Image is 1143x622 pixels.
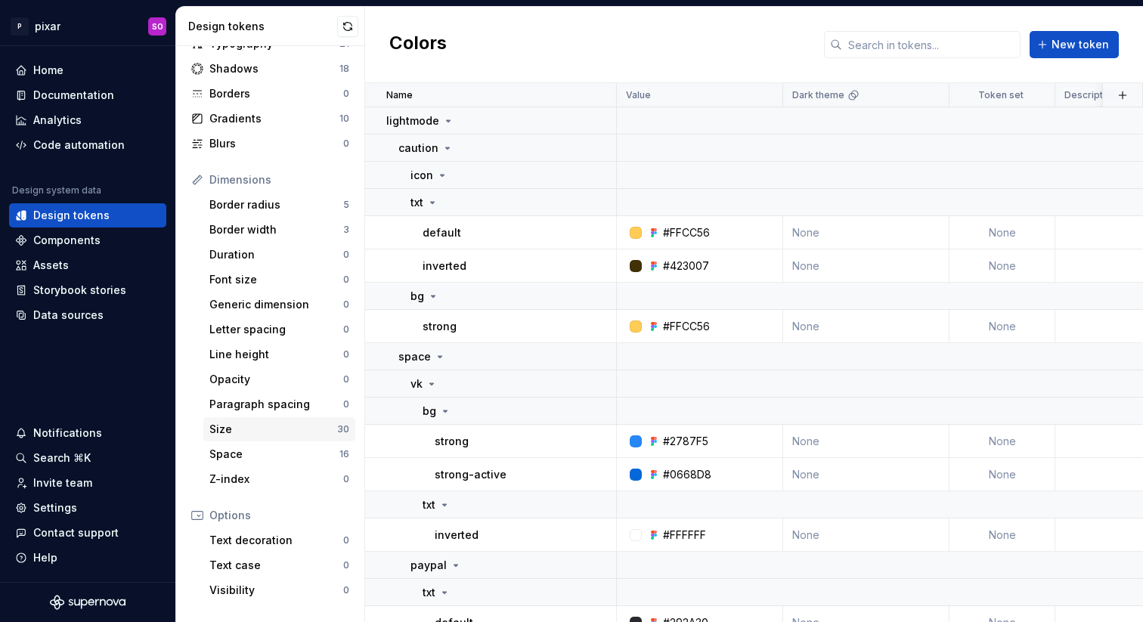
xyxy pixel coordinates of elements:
[33,88,114,103] div: Documentation
[203,292,355,317] a: Generic dimension0
[9,546,166,570] button: Help
[33,63,63,78] div: Home
[185,132,355,156] a: Blurs0
[663,258,709,274] div: #423007
[423,258,466,274] p: inverted
[203,553,355,577] a: Text case0
[209,533,343,548] div: Text decoration
[203,417,355,441] a: Size30
[35,19,60,34] div: pixar
[343,348,349,361] div: 0
[9,58,166,82] a: Home
[209,447,339,462] div: Space
[12,184,101,197] div: Design system data
[209,397,343,412] div: Paragraph spacing
[209,472,343,487] div: Z-index
[9,446,166,470] button: Search ⌘K
[783,518,949,552] td: None
[842,31,1021,58] input: Search in tokens...
[209,86,343,101] div: Borders
[343,249,349,261] div: 0
[343,274,349,286] div: 0
[9,203,166,227] a: Design tokens
[343,534,349,546] div: 0
[209,272,343,287] div: Font size
[203,442,355,466] a: Space16
[435,467,506,482] p: strong-active
[783,425,949,458] td: None
[1030,31,1119,58] button: New token
[50,595,125,610] a: Supernova Logo
[663,528,706,543] div: #FFFFFF
[185,107,355,131] a: Gradients10
[33,475,92,490] div: Invite team
[209,322,343,337] div: Letter spacing
[209,372,343,387] div: Opacity
[33,450,91,466] div: Search ⌘K
[203,578,355,602] a: Visibility0
[949,216,1055,249] td: None
[343,299,349,311] div: 0
[3,10,172,42] button: PpixarSO
[209,222,343,237] div: Border width
[343,224,349,236] div: 3
[209,111,339,126] div: Gradients
[33,308,104,323] div: Data sources
[9,83,166,107] a: Documentation
[949,310,1055,343] td: None
[185,82,355,106] a: Borders0
[11,17,29,36] div: P
[9,253,166,277] a: Assets
[343,373,349,385] div: 0
[663,319,710,334] div: #FFCC56
[203,193,355,217] a: Border radius5
[423,404,436,419] p: bg
[33,425,102,441] div: Notifications
[1064,89,1117,101] p: Description
[209,347,343,362] div: Line height
[423,225,461,240] p: default
[626,89,651,101] p: Value
[9,278,166,302] a: Storybook stories
[209,136,343,151] div: Blurs
[152,20,163,32] div: SO
[1052,37,1109,52] span: New token
[203,317,355,342] a: Letter spacing0
[33,283,126,298] div: Storybook stories
[203,528,355,552] a: Text decoration0
[978,89,1024,101] p: Token set
[389,31,447,58] h2: Colors
[33,500,77,515] div: Settings
[949,425,1055,458] td: None
[33,138,125,153] div: Code automation
[9,471,166,495] a: Invite team
[209,558,343,573] div: Text case
[435,434,469,449] p: strong
[209,508,349,523] div: Options
[33,233,101,248] div: Components
[33,525,119,540] div: Contact support
[949,458,1055,491] td: None
[398,349,431,364] p: space
[203,367,355,391] a: Opacity0
[188,19,337,34] div: Design tokens
[209,247,343,262] div: Duration
[386,113,439,128] p: lightmode
[9,421,166,445] button: Notifications
[9,228,166,252] a: Components
[663,225,710,240] div: #FFCC56
[398,141,438,156] p: caution
[386,89,413,101] p: Name
[9,496,166,520] a: Settings
[9,521,166,545] button: Contact support
[423,585,435,600] p: txt
[410,168,433,183] p: icon
[185,57,355,81] a: Shadows18
[203,268,355,292] a: Font size0
[343,398,349,410] div: 0
[423,319,457,334] p: strong
[209,583,343,598] div: Visibility
[410,195,423,210] p: txt
[209,172,349,187] div: Dimensions
[9,133,166,157] a: Code automation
